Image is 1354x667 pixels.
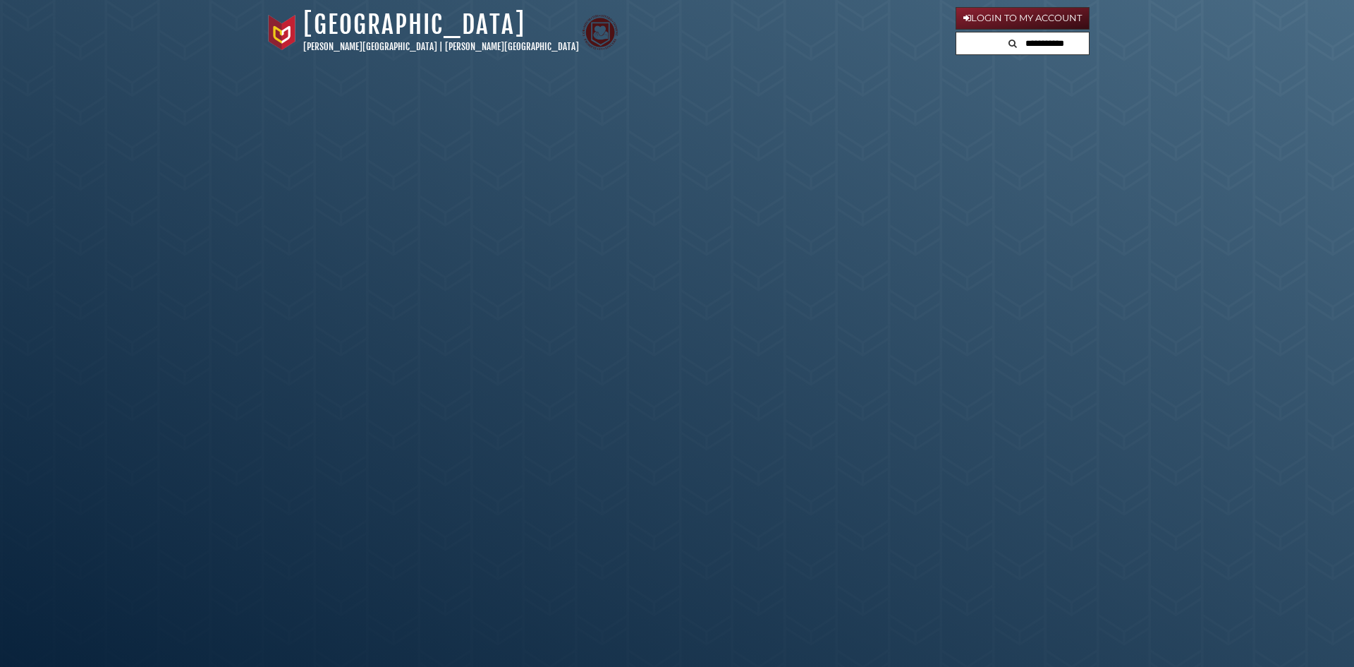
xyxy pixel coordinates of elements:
i: Search [1008,39,1017,48]
a: Login to My Account [956,7,1090,30]
span: | [439,41,443,52]
img: Calvin University [264,15,300,50]
a: [PERSON_NAME][GEOGRAPHIC_DATA] [303,41,437,52]
button: Search [1004,32,1021,52]
a: [GEOGRAPHIC_DATA] [303,9,525,40]
img: Calvin Theological Seminary [583,15,618,50]
a: [PERSON_NAME][GEOGRAPHIC_DATA] [445,41,579,52]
